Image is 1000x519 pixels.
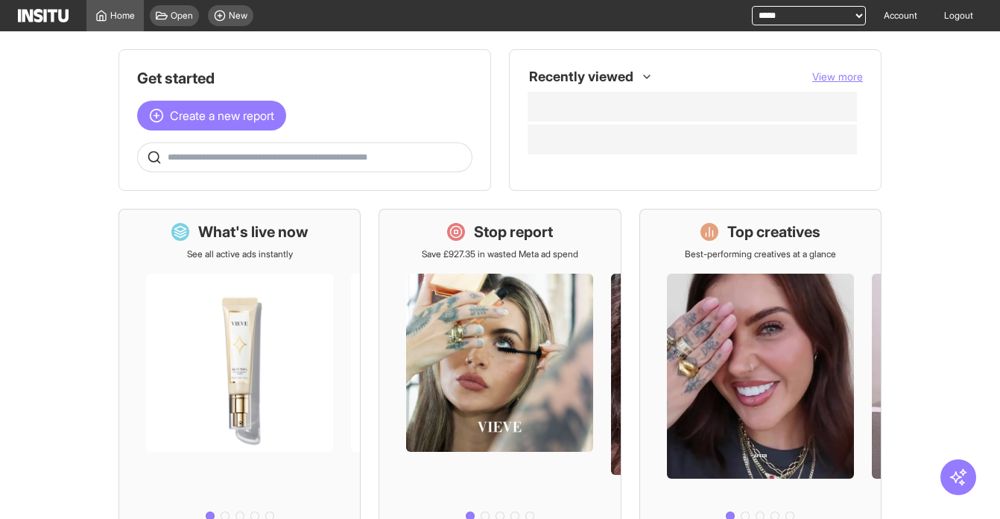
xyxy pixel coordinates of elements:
p: Save £927.35 in wasted Meta ad spend [422,248,578,260]
h1: Top creatives [727,221,820,242]
img: Logo [18,9,69,22]
span: View more [812,70,863,83]
button: Create a new report [137,101,286,130]
p: See all active ads instantly [187,248,293,260]
h1: Stop report [474,221,553,242]
span: Create a new report [170,107,274,125]
span: Open [171,10,193,22]
span: New [229,10,247,22]
h1: What's live now [198,221,308,242]
h1: Get started [137,68,472,89]
p: Best-performing creatives at a glance [685,248,836,260]
span: Home [110,10,135,22]
button: View more [812,69,863,84]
